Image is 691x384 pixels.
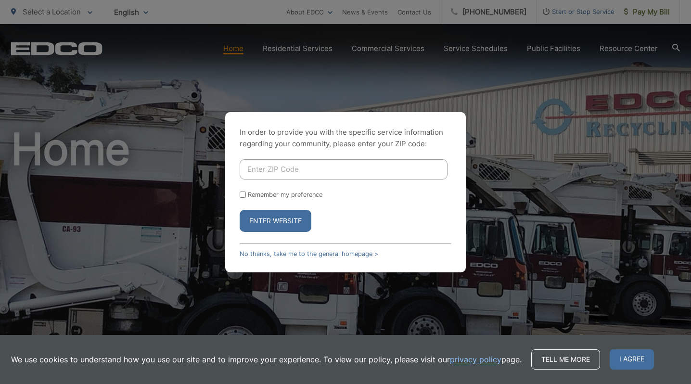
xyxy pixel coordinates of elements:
[240,210,311,232] button: Enter Website
[240,159,448,179] input: Enter ZIP Code
[531,349,600,370] a: Tell me more
[240,250,378,257] a: No thanks, take me to the general homepage >
[450,354,501,365] a: privacy policy
[248,191,322,198] label: Remember my preference
[610,349,654,370] span: I agree
[11,354,522,365] p: We use cookies to understand how you use our site and to improve your experience. To view our pol...
[240,127,451,150] p: In order to provide you with the specific service information regarding your community, please en...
